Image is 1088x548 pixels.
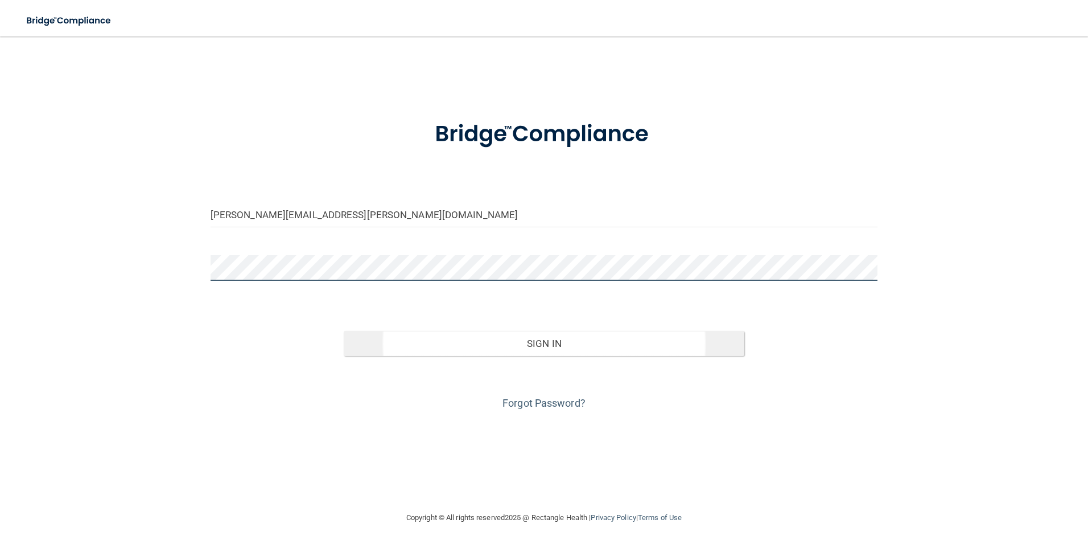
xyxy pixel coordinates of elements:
[17,9,122,32] img: bridge_compliance_login_screen.278c3ca4.svg
[411,105,677,164] img: bridge_compliance_login_screen.278c3ca4.svg
[502,397,586,409] a: Forgot Password?
[211,202,878,227] input: Email
[336,500,752,536] div: Copyright © All rights reserved 2025 @ Rectangle Health | |
[344,331,744,356] button: Sign In
[591,513,636,522] a: Privacy Policy
[638,513,682,522] a: Terms of Use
